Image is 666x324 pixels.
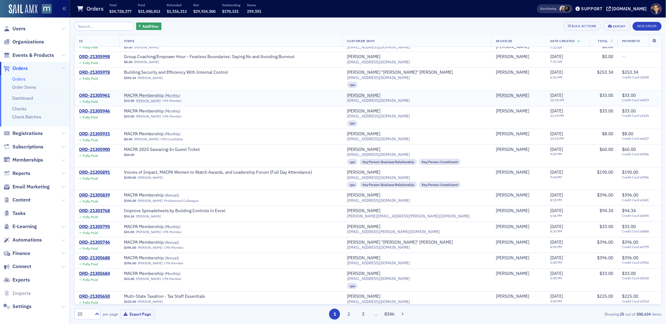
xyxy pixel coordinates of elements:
p: Total [109,3,131,7]
a: [PERSON_NAME] [347,108,380,114]
span: $33.00 [124,114,134,118]
span: Memberships [12,157,43,163]
a: Building Security and Efficiency With Internal Control [124,70,228,75]
a: Registrations [3,130,43,137]
div: [PERSON_NAME] [496,93,529,98]
a: [PERSON_NAME] [496,131,529,137]
div: Fully Paid [83,177,98,181]
span: $253.34 [597,69,613,75]
span: Total [598,39,608,43]
a: [PERSON_NAME] [347,271,380,277]
a: [PERSON_NAME] [347,170,380,175]
span: — [622,44,625,49]
span: Avonette Blanding [496,170,541,175]
div: [DOMAIN_NAME] [612,6,647,12]
a: E-Learning [3,223,37,230]
span: Viewing [540,7,556,11]
a: Imports [3,290,31,297]
span: Users [12,25,26,32]
span: [EMAIL_ADDRESS][DOMAIN_NAME] [347,75,410,80]
span: Profile [651,3,662,14]
div: Key Person: Business Relationship [360,182,417,188]
span: Anna Moran [496,131,541,137]
a: [PERSON_NAME] [496,208,529,214]
a: MACPA Membership (Monthly) [124,224,203,230]
div: ORD-21305891 [79,170,110,175]
span: Connect [12,263,31,270]
span: Events & Products [12,52,54,59]
a: [PERSON_NAME] [136,114,161,118]
a: Tasks [3,210,26,217]
button: 1 [329,309,340,320]
div: [PERSON_NAME] [347,208,380,214]
div: [PERSON_NAME] [347,54,380,60]
div: cpa [347,159,358,165]
div: ORD-21303768 [79,208,110,214]
div: Fully Paid [83,100,98,104]
time: 6:16 AM [550,75,562,79]
a: [PERSON_NAME] [496,255,529,261]
div: ORD-21305839 [79,192,110,198]
p: Refunded [167,3,187,7]
span: $8.00 [602,131,613,137]
button: 2 [343,309,354,320]
time: 7:33 AM [550,45,562,49]
h1: Orders [86,5,104,12]
a: Content [3,197,31,203]
span: MACPA Membership [124,240,203,245]
a: [PERSON_NAME] "[PERSON_NAME]" [PERSON_NAME] [347,70,453,75]
span: MACPA Membership [124,131,203,137]
span: $8.00 [124,137,132,141]
span: Credit Card x0506 [622,175,657,179]
span: Finance [12,250,30,257]
p: Outstanding [222,3,240,7]
a: MACPA Membership (Annual) [124,255,203,261]
div: Fully Paid [83,77,98,81]
span: Credit Card x1125 [622,114,657,118]
a: ORD-21305978 [79,70,110,75]
span: $33.00 [622,108,636,114]
div: [PERSON_NAME] [496,108,529,114]
time: 11:15 PM [550,113,564,118]
a: [PERSON_NAME] [496,271,529,277]
button: 8346 [384,309,395,320]
div: cpa [347,120,358,127]
a: MACPA 2025 Swearing-In Guest Ticket [124,147,203,152]
a: Events & Products [3,52,54,59]
span: $190.00 [597,169,613,175]
div: [PERSON_NAME] [496,224,529,230]
span: Credit Card x0506 [622,152,657,156]
span: $253.34 [124,76,136,80]
span: [DATE] [550,108,563,114]
a: MACPA Membership (Monthly) [124,271,203,277]
span: $190.00 [124,176,136,180]
span: — [622,54,625,59]
span: Orders [12,65,28,72]
a: [PERSON_NAME] [347,294,380,299]
a: ORD-21305650 [79,294,110,299]
a: ORD-21305795 [79,224,110,230]
span: Group Coaching/Empower Hour - Fearless Boundaries: Saying No and Avoiding Burnout [124,54,295,60]
span: ( Monthly ) [165,108,181,113]
a: [PERSON_NAME] [138,300,163,304]
span: Mel Petty [496,70,541,75]
span: Payments [622,39,640,43]
span: Multi-State Taxation - Tax Staff Essentials [124,294,205,299]
div: ORD-21305684 [79,271,110,277]
input: Search… [74,22,134,31]
span: $60.00 [622,147,636,152]
p: Paid [138,3,160,7]
span: [EMAIL_ADDRESS][DOMAIN_NAME] [347,152,410,157]
span: MACPA Membership [124,255,203,261]
a: ORD-21305946 [79,108,110,114]
span: Subscriptions [12,143,43,150]
span: 259,551 [247,9,261,14]
span: ( Monthly ) [165,224,181,229]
